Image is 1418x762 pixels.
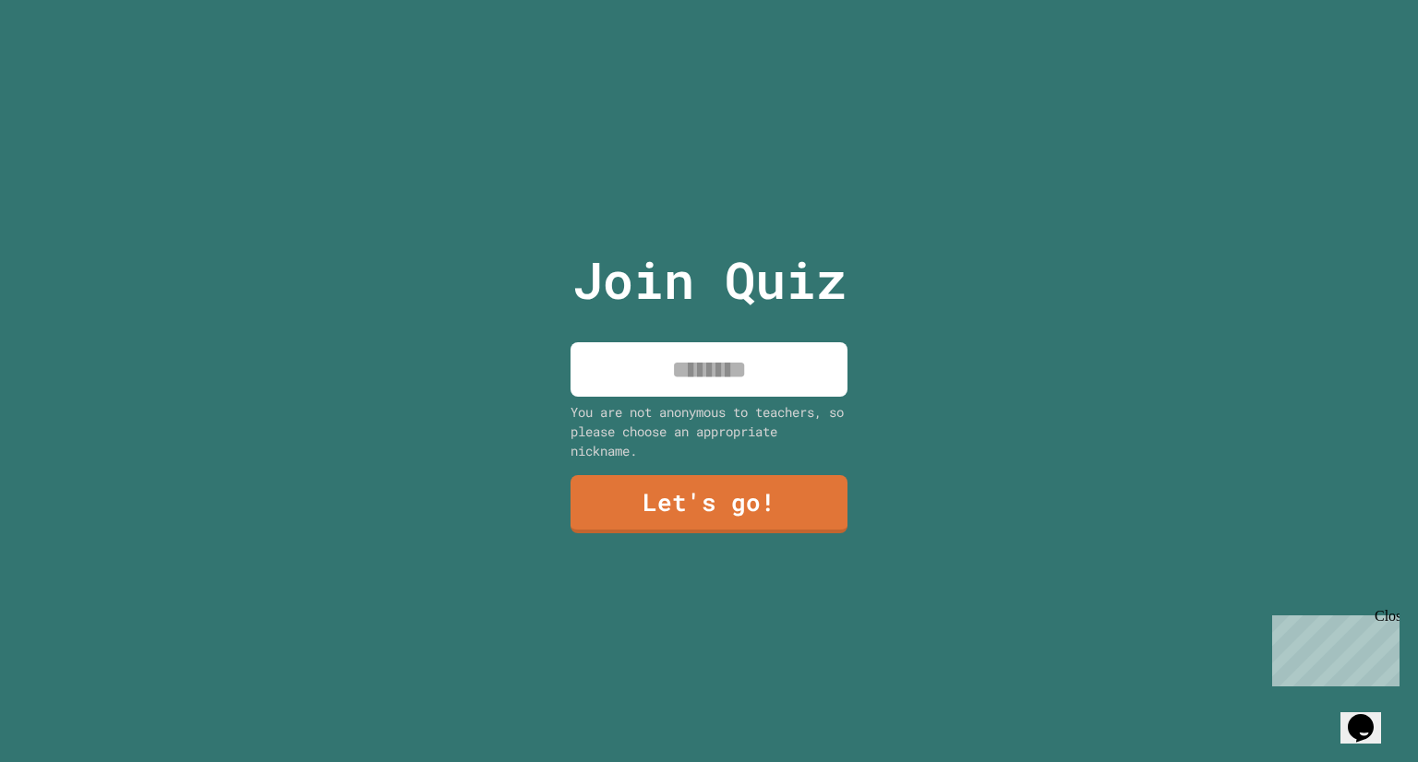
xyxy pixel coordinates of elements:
[571,475,847,533] a: Let's go!
[1340,688,1400,744] iframe: chat widget
[572,242,847,318] p: Join Quiz
[1265,608,1400,686] iframe: chat widget
[571,402,847,460] div: You are not anonymous to teachers, so please choose an appropriate nickname.
[7,7,127,117] div: Chat with us now!Close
